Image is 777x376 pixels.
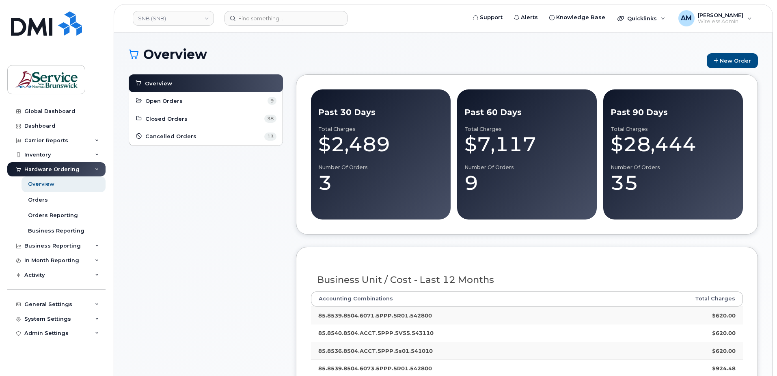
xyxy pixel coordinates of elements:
[145,97,183,105] span: Open Orders
[464,126,589,133] div: Total Charges
[611,171,736,195] div: 35
[707,53,758,68] a: New Order
[318,126,443,133] div: Total Charges
[611,164,736,171] div: Number of Orders
[311,291,615,306] th: Accounting Combinations
[318,348,433,354] strong: 85.8536.8504.ACCT.5PPP.5s01.541010
[317,275,737,285] h3: Business Unit / Cost - Last 12 Months
[318,312,432,319] strong: 85.8539.8504.6071.5PPP.5R01.542800
[712,348,736,354] strong: $620.00
[135,132,276,141] a: Cancelled Orders 13
[712,365,736,372] strong: $924.48
[464,171,589,195] div: 9
[264,133,276,141] span: 13
[318,132,443,156] div: $2,489
[268,97,276,105] span: 9
[615,291,743,306] th: Total Charges
[135,114,276,124] a: Closed Orders 38
[135,78,277,88] a: Overview
[611,106,736,118] div: Past 90 Days
[611,126,736,133] div: Total Charges
[318,171,443,195] div: 3
[712,312,736,319] strong: $620.00
[712,330,736,336] strong: $620.00
[129,47,703,61] h1: Overview
[145,80,172,87] span: Overview
[611,132,736,156] div: $28,444
[318,106,443,118] div: Past 30 Days
[464,132,589,156] div: $7,117
[464,106,589,118] div: Past 60 Days
[145,115,188,123] span: Closed Orders
[145,133,196,140] span: Cancelled Orders
[318,164,443,171] div: Number of Orders
[264,115,276,123] span: 38
[318,365,432,372] strong: 85.8539.8504.6073.5PPP.5R01.542800
[318,330,434,336] strong: 85.8540.8504.ACCT.5PPP.5V55.543110
[135,96,276,106] a: Open Orders 9
[464,164,589,171] div: Number of Orders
